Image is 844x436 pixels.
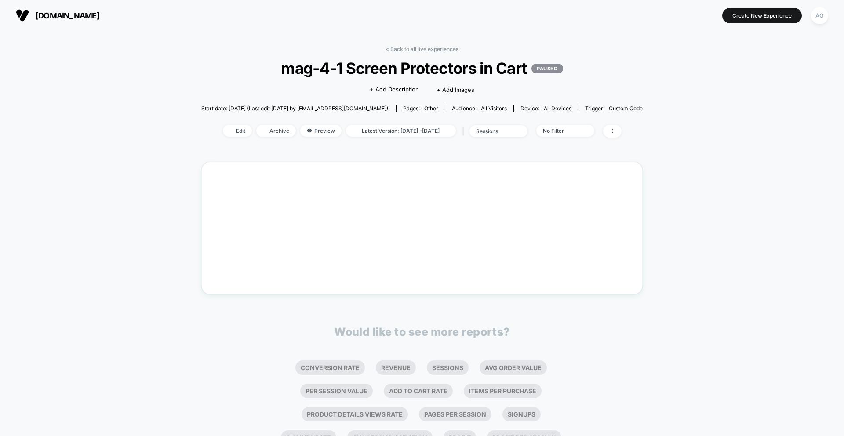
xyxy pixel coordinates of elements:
[300,384,373,398] li: Per Session Value
[513,105,578,112] span: Device:
[300,125,342,137] span: Preview
[223,125,252,137] span: Edit
[811,7,828,24] div: AG
[722,8,802,23] button: Create New Experience
[585,105,643,112] div: Trigger:
[476,128,511,134] div: sessions
[386,46,458,52] a: < Back to all live experiences
[36,11,99,20] span: [DOMAIN_NAME]
[201,105,388,112] span: Start date: [DATE] (Last edit [DATE] by [EMAIL_ADDRESS][DOMAIN_NAME])
[295,360,365,375] li: Conversion Rate
[16,9,29,22] img: Visually logo
[531,64,563,73] p: PAUSED
[384,384,453,398] li: Add To Cart Rate
[256,125,296,137] span: Archive
[543,127,578,134] div: No Filter
[480,360,547,375] li: Avg Order Value
[302,407,408,421] li: Product Details Views Rate
[376,360,416,375] li: Revenue
[346,125,456,137] span: Latest Version: [DATE] - [DATE]
[437,86,474,93] span: + Add Images
[502,407,541,421] li: Signups
[370,85,419,94] span: + Add Description
[424,105,438,112] span: other
[808,7,831,25] button: AG
[223,59,620,77] span: mag-4-1 Screen Protectors in Cart
[452,105,507,112] div: Audience:
[609,105,643,112] span: Custom Code
[544,105,571,112] span: all devices
[481,105,507,112] span: All Visitors
[403,105,438,112] div: Pages:
[460,125,469,138] span: |
[13,8,102,22] button: [DOMAIN_NAME]
[334,325,510,338] p: Would like to see more reports?
[464,384,542,398] li: Items Per Purchase
[419,407,491,421] li: Pages Per Session
[427,360,469,375] li: Sessions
